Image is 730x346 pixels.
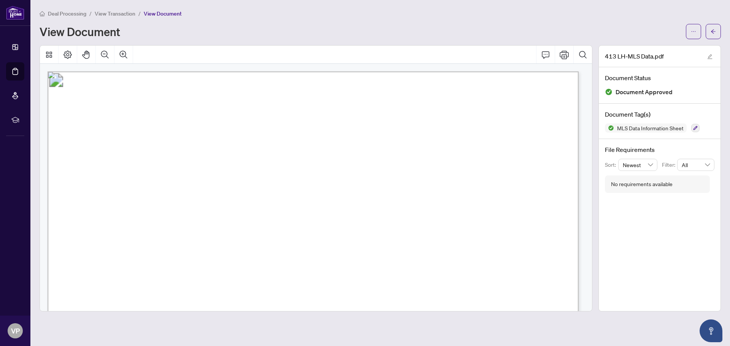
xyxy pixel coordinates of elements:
[605,161,618,169] p: Sort:
[605,52,664,61] span: 413 LH-MLS Data.pdf
[623,159,653,171] span: Newest
[616,87,673,97] span: Document Approved
[11,325,20,336] span: VP
[614,125,687,131] span: MLS Data Information Sheet
[89,9,92,18] li: /
[605,123,614,133] img: Status Icon
[605,73,714,82] h4: Document Status
[605,110,714,119] h4: Document Tag(s)
[40,25,120,38] h1: View Document
[605,88,613,96] img: Document Status
[6,6,24,20] img: logo
[682,159,710,171] span: All
[138,9,141,18] li: /
[662,161,677,169] p: Filter:
[707,54,713,59] span: edit
[605,145,714,154] h4: File Requirements
[144,10,182,17] span: View Document
[48,10,86,17] span: Deal Processing
[711,29,716,34] span: arrow-left
[700,319,722,342] button: Open asap
[95,10,135,17] span: View Transaction
[611,180,673,188] div: No requirements available
[40,11,45,16] span: home
[691,29,696,34] span: ellipsis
